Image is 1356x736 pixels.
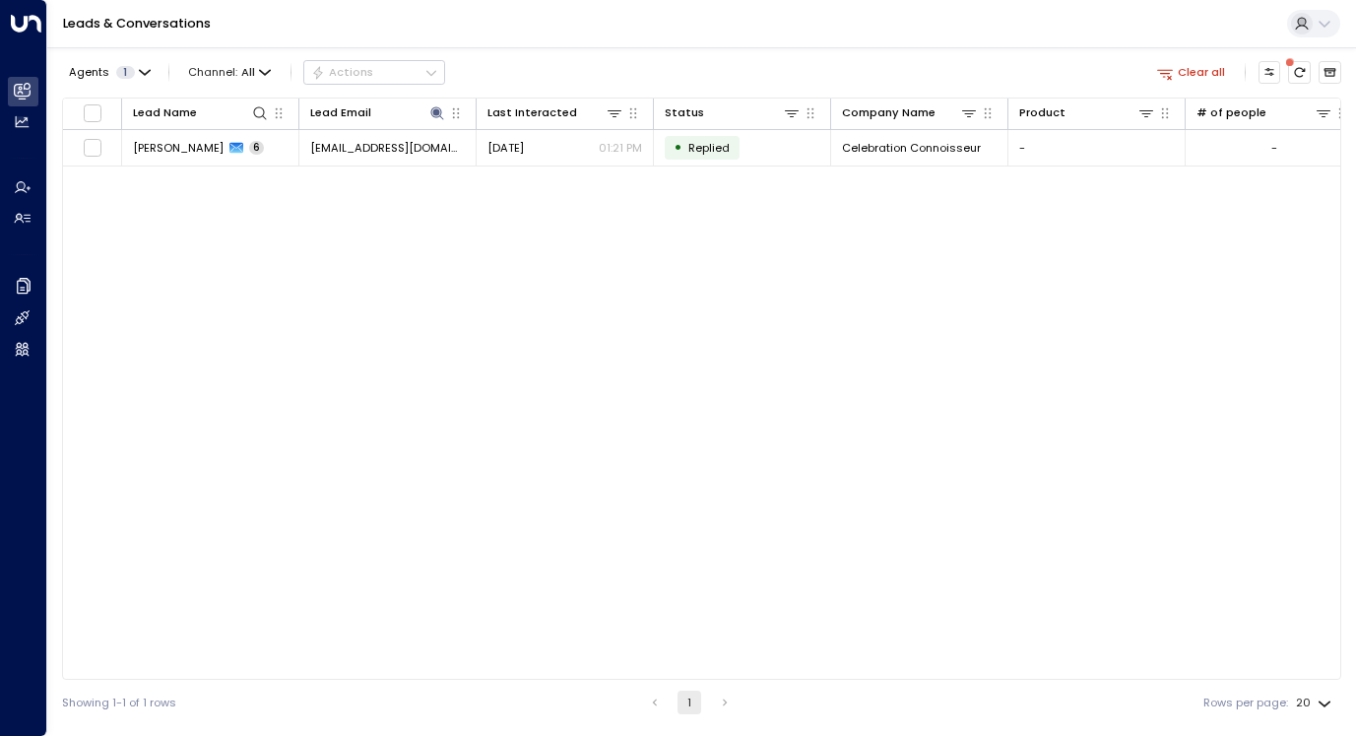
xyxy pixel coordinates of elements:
span: Yesterday [487,140,524,156]
div: Last Interacted [487,103,577,122]
div: Actions [311,65,373,79]
div: Lead Email [310,103,371,122]
button: Archived Leads [1319,61,1341,84]
span: Toggle select all [83,103,102,123]
button: Actions [303,60,445,84]
p: 01:21 PM [599,140,642,156]
div: Showing 1-1 of 1 rows [62,695,176,711]
a: Leads & Conversations [63,15,211,32]
div: # of people [1196,103,1266,122]
span: 1 [116,66,135,79]
span: Channel: [182,61,278,83]
div: # of people [1196,103,1332,122]
span: Replied [688,140,730,156]
div: Lead Name [133,103,197,122]
div: Button group with a nested menu [303,60,445,84]
button: page 1 [678,691,701,714]
label: Rows per page: [1203,695,1288,711]
span: 6 [249,141,264,155]
span: All [241,66,255,79]
span: bpcelebrations@bpcelv.com [310,140,465,156]
div: 20 [1296,691,1335,715]
td: - [1008,130,1186,165]
span: There are new threads available. Refresh the grid to view the latest updates. [1288,61,1311,84]
div: Company Name [842,103,978,122]
div: Product [1019,103,1155,122]
div: Last Interacted [487,103,623,122]
button: Clear all [1150,61,1232,83]
button: Agents1 [62,61,156,83]
div: Status [665,103,801,122]
div: Lead Name [133,103,269,122]
span: BP Vicencio [133,140,224,156]
span: Toggle select row [83,138,102,158]
button: Customize [1259,61,1281,84]
div: Lead Email [310,103,446,122]
div: Product [1019,103,1065,122]
div: - [1271,140,1277,156]
nav: pagination navigation [642,691,738,714]
div: Status [665,103,704,122]
div: Company Name [842,103,936,122]
div: • [674,134,682,161]
button: Channel:All [182,61,278,83]
span: Celebration Connoisseur [842,140,981,156]
span: Agents [69,67,109,78]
